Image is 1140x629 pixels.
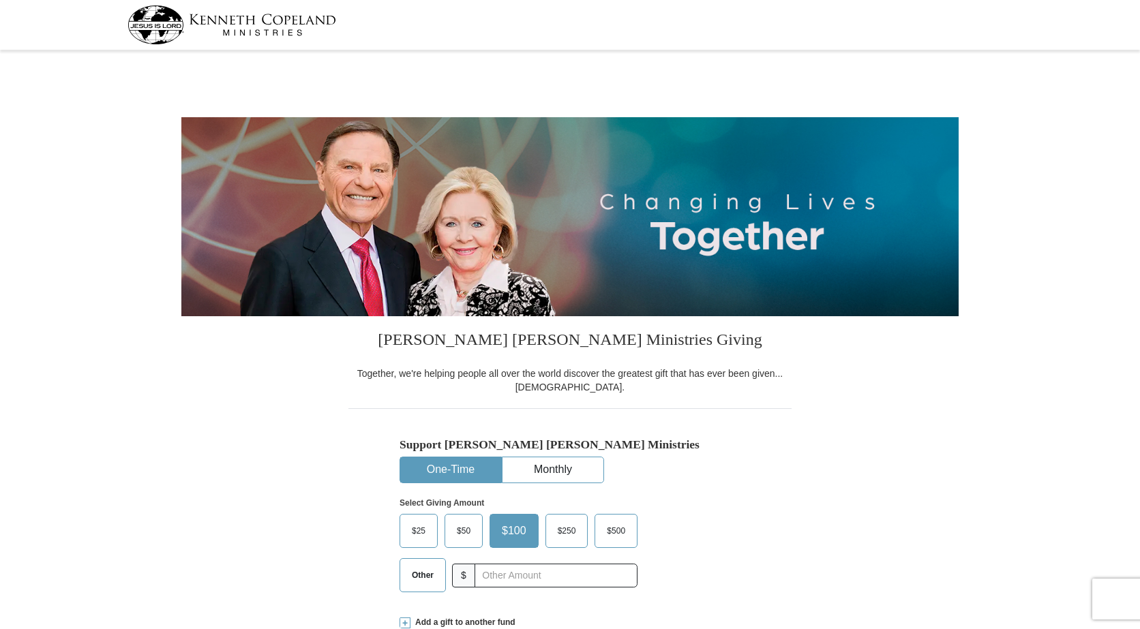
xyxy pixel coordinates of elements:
span: $50 [450,521,477,541]
span: $500 [600,521,632,541]
span: $ [452,564,475,587]
span: Add a gift to another fund [410,617,515,628]
strong: Select Giving Amount [400,498,484,508]
span: $250 [551,521,583,541]
span: $25 [405,521,432,541]
img: kcm-header-logo.svg [127,5,336,44]
h5: Support [PERSON_NAME] [PERSON_NAME] Ministries [400,438,740,452]
input: Other Amount [475,564,637,587]
button: Monthly [502,457,603,482]
span: $100 [495,521,533,541]
div: Together, we're helping people all over the world discover the greatest gift that has ever been g... [348,367,792,394]
button: One-Time [400,457,501,482]
h3: [PERSON_NAME] [PERSON_NAME] Ministries Giving [348,316,792,367]
span: Other [405,565,440,585]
